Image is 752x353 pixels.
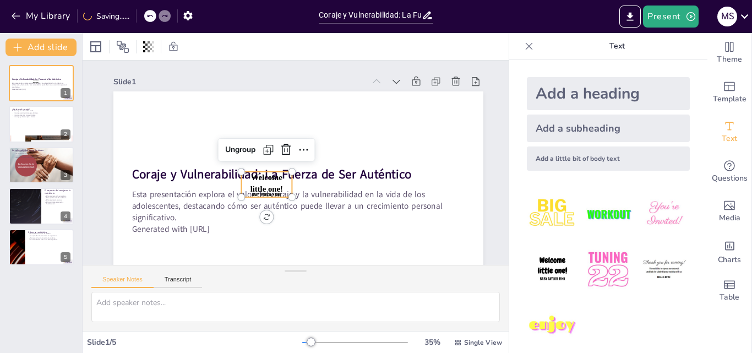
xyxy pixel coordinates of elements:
[12,157,70,159] p: La aceptación de la vulnerabilidad es liberadora.
[87,337,302,347] div: Slide 1 / 5
[12,151,70,153] p: La vulnerabilidad es una fortaleza.
[113,77,364,87] div: Slide 1
[718,254,741,266] span: Charts
[717,53,742,66] span: Theme
[527,115,690,142] div: Add a subheading
[132,223,465,235] p: Generated with [URL]
[12,116,70,118] p: El coraje ayuda a superar límites.
[527,77,690,110] div: Add a heading
[12,107,70,111] p: ¿Qué es el coraje?
[45,195,70,197] p: El coraje mejora la autoestima.
[28,235,70,237] p: La expresión de emociones es importante.
[28,232,70,235] p: Ser fiel a uno mismo es esencial.
[527,300,578,351] img: 7.jpeg
[33,83,38,84] span: Baby [PERSON_NAME]
[707,73,751,112] div: Add ready made slides
[45,199,70,202] p: El coraje inspira a otros.
[707,271,751,311] div: Add a table
[61,211,70,221] div: 4
[527,188,578,240] img: 1.jpeg
[116,40,129,53] span: Position
[12,155,70,157] p: La vulnerabilidad promueve la empatía.
[83,11,129,21] div: Saving......
[713,93,746,105] span: Template
[33,79,39,83] span: Welcome little one!
[8,7,75,25] button: My Library
[12,153,70,155] p: La honestidad fomenta conexiones.
[582,244,634,295] img: 5.jpeg
[9,65,74,101] div: 1
[221,141,260,159] div: Ungroup
[639,244,690,295] img: 6.jpeg
[527,146,690,171] div: Add a little bit of body text
[61,88,70,98] div: 1
[707,33,751,73] div: Change the overall theme
[527,244,578,295] img: 4.jpeg
[45,201,70,205] p: El crecimiento personal es fundamental.
[9,229,74,265] div: 5
[720,291,739,303] span: Table
[12,114,70,116] p: El coraje fomenta la autenticidad.
[707,112,751,152] div: Add text boxes
[712,172,748,184] span: Questions
[132,189,465,224] p: Esta presentación explora el valor del coraje y la vulnerabilidad en la vida de los adolescentes,...
[28,237,70,239] p: No temer al juicio fomenta la confianza.
[61,170,70,180] div: 3
[28,238,70,241] p: La autenticidad crea un ambiente positivo.
[707,152,751,192] div: Get real-time input from your audience
[319,7,422,23] input: Insert title
[9,106,74,142] div: 2
[45,197,70,199] p: El coraje fomenta la resiliencia.
[464,338,502,347] span: Single View
[12,88,70,90] p: Generated with [URL]
[61,252,70,262] div: 5
[722,133,737,145] span: Text
[643,6,698,28] button: Present
[719,212,740,224] span: Media
[9,147,74,183] div: 3
[12,112,70,114] p: El coraje permite decisiones valientes.
[9,188,74,224] div: 4
[12,78,61,81] strong: Coraje y Vulnerabilidad: La Fuerza de Ser Auténtico
[61,129,70,139] div: 2
[6,39,77,56] button: Add slide
[154,276,203,288] button: Transcript
[12,110,70,112] p: El coraje es enfrentar el miedo.
[419,337,445,347] div: 35 %
[707,192,751,231] div: Add images, graphics, shapes or video
[538,33,696,59] p: Text
[717,7,737,26] div: m s
[87,38,105,56] div: Layout
[45,189,70,195] p: El impacto del coraje en la vida diaria
[91,276,154,288] button: Speaker Notes
[639,188,690,240] img: 3.jpeg
[619,6,641,28] button: Export to PowerPoint
[12,149,70,152] p: La vulnerabilidad como fortaleza
[252,192,281,197] span: Baby [PERSON_NAME]
[28,230,70,233] p: Cómo ser auténtico
[717,6,737,28] button: m s
[250,173,283,193] span: Welcome little one!
[12,82,70,88] p: Esta presentación explora el valor del coraje y la vulnerabilidad en la vida de los adolescentes,...
[707,231,751,271] div: Add charts and graphs
[132,166,412,182] strong: Coraje y Vulnerabilidad: La Fuerza de Ser Auténtico
[582,188,634,240] img: 2.jpeg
